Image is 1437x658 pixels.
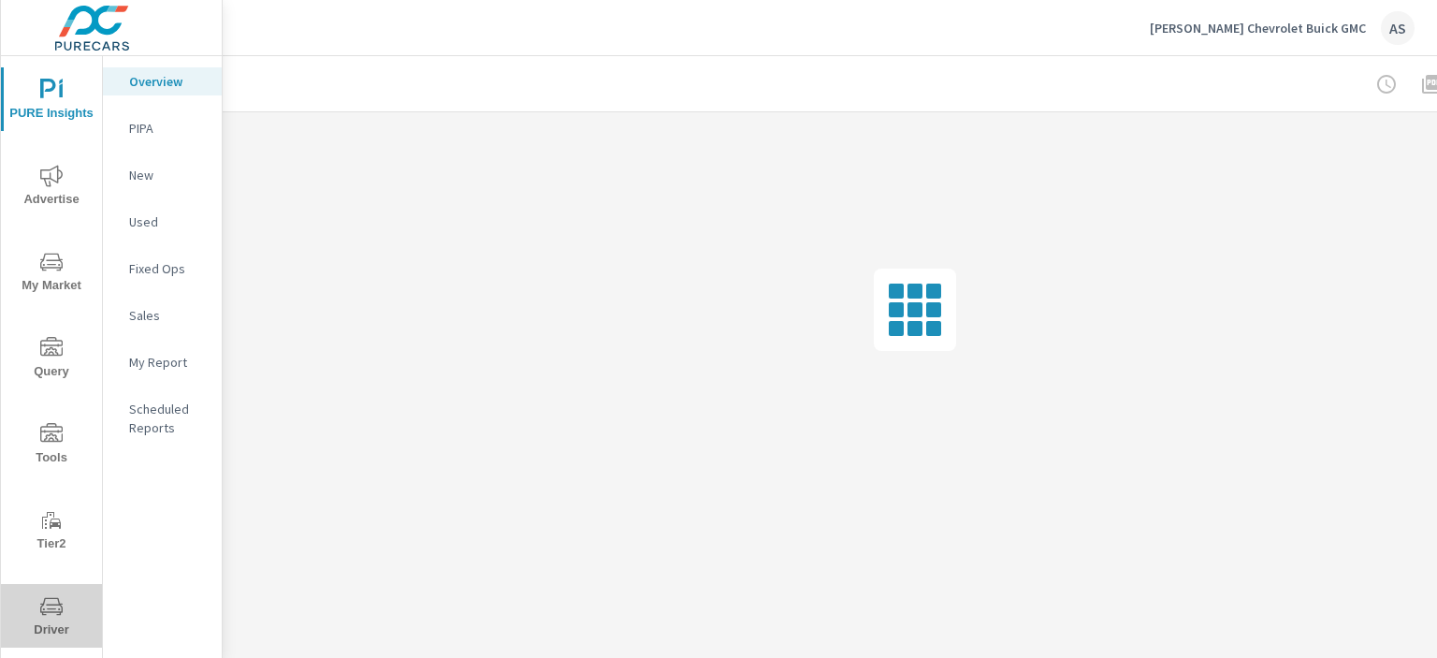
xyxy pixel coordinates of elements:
div: Fixed Ops [103,255,222,283]
div: My Report [103,348,222,376]
span: Tier2 [7,509,96,555]
p: Sales [129,306,207,325]
span: Tools [7,423,96,469]
span: PURE Insights [7,79,96,124]
p: Overview [129,72,207,91]
span: Query [7,337,96,383]
div: PIPA [103,114,222,142]
span: My Market [7,251,96,297]
div: Used [103,208,222,236]
span: Driver [7,595,96,641]
p: [PERSON_NAME] Chevrolet Buick GMC [1150,20,1366,37]
div: Overview [103,67,222,95]
div: AS [1381,11,1415,45]
p: My Report [129,353,207,372]
span: Advertise [7,165,96,211]
div: New [103,161,222,189]
div: Sales [103,301,222,329]
p: PIPA [129,119,207,138]
div: Scheduled Reports [103,395,222,442]
p: Fixed Ops [129,259,207,278]
p: New [129,166,207,184]
p: Used [129,212,207,231]
p: Scheduled Reports [129,400,207,437]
